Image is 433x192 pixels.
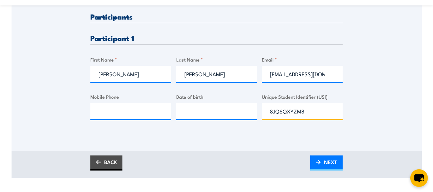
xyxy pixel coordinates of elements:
label: Email [262,56,343,63]
label: Unique Student Identifier (USI) [262,93,343,100]
span: NEXT [324,154,337,171]
h3: Participants [90,13,343,20]
label: Date of birth [176,93,257,100]
a: NEXT [310,155,343,171]
h3: Participant 1 [90,34,343,42]
button: chat-button [410,169,428,187]
a: BACK [90,155,122,171]
label: Mobile Phone [90,93,171,100]
label: First Name [90,56,171,63]
label: Last Name [176,56,257,63]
